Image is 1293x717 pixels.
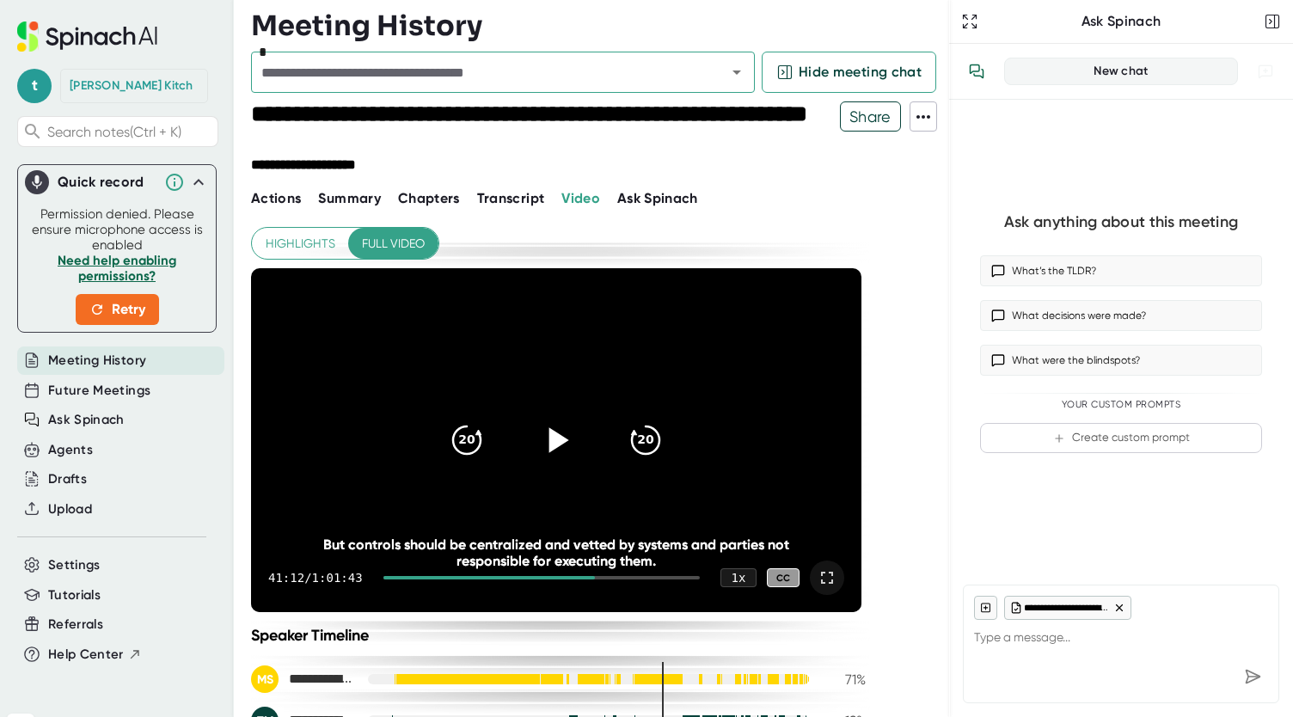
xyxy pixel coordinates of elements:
div: MS [251,665,279,693]
div: Quick record [25,165,209,199]
div: Speaker Timeline [251,626,866,645]
button: Create custom prompt [980,423,1262,453]
span: t [17,69,52,103]
button: Tutorials [48,585,101,605]
span: Ask Spinach [617,190,698,206]
button: Hide meeting chat [762,52,936,93]
button: Expand to Ask Spinach page [958,9,982,34]
div: 41:12 / 1:01:43 [268,571,363,585]
button: Referrals [48,615,103,634]
div: Quick record [58,174,156,191]
button: Future Meetings [48,381,150,401]
button: What’s the TLDR? [980,255,1262,286]
span: Transcript [477,190,545,206]
div: 1 x [720,568,757,587]
span: Highlights [266,233,335,254]
button: Settings [48,555,101,575]
span: Help Center [48,645,124,665]
span: Video [561,190,600,206]
button: Transcript [477,188,545,209]
button: Agents [48,440,93,460]
button: View conversation history [959,54,994,89]
button: Retry [76,294,159,325]
div: 71 % [823,671,866,688]
button: Chapters [398,188,460,209]
button: Help Center [48,645,142,665]
span: Full video [362,233,425,254]
div: Troy Kitch [70,78,193,94]
div: Ask anything about this meeting [1004,212,1238,232]
div: Send message [1237,661,1268,692]
button: Actions [251,188,301,209]
span: Share [841,101,900,132]
button: What decisions were made? [980,300,1262,331]
div: New chat [1015,64,1227,79]
button: Summary [318,188,380,209]
button: What were the blindspots? [980,345,1262,376]
button: Share [840,101,901,132]
div: CC [767,568,800,588]
button: Full video [348,228,438,260]
button: Open [725,60,749,84]
span: Chapters [398,190,460,206]
h3: Meeting History [251,9,482,42]
span: Summary [318,190,380,206]
div: Ask Spinach [982,13,1260,30]
div: Permission denied. Please ensure microphone access is enabled [28,206,205,325]
button: Drafts [48,469,87,489]
button: Upload [48,499,92,519]
span: Hide meeting chat [799,62,922,83]
div: But controls should be centralized and vetted by systems and parties not responsible for executin... [312,536,800,569]
div: Your Custom Prompts [980,399,1262,411]
button: Video [561,188,600,209]
div: Maarten Saeys [251,665,354,693]
span: Search notes (Ctrl + K) [47,124,213,140]
button: Meeting History [48,351,146,371]
button: Highlights [252,228,349,260]
a: Need help enabling permissions? [58,253,176,284]
span: Retry [89,299,145,320]
button: Close conversation sidebar [1260,9,1284,34]
button: Ask Spinach [48,410,125,430]
button: Ask Spinach [617,188,698,209]
span: Actions [251,190,301,206]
